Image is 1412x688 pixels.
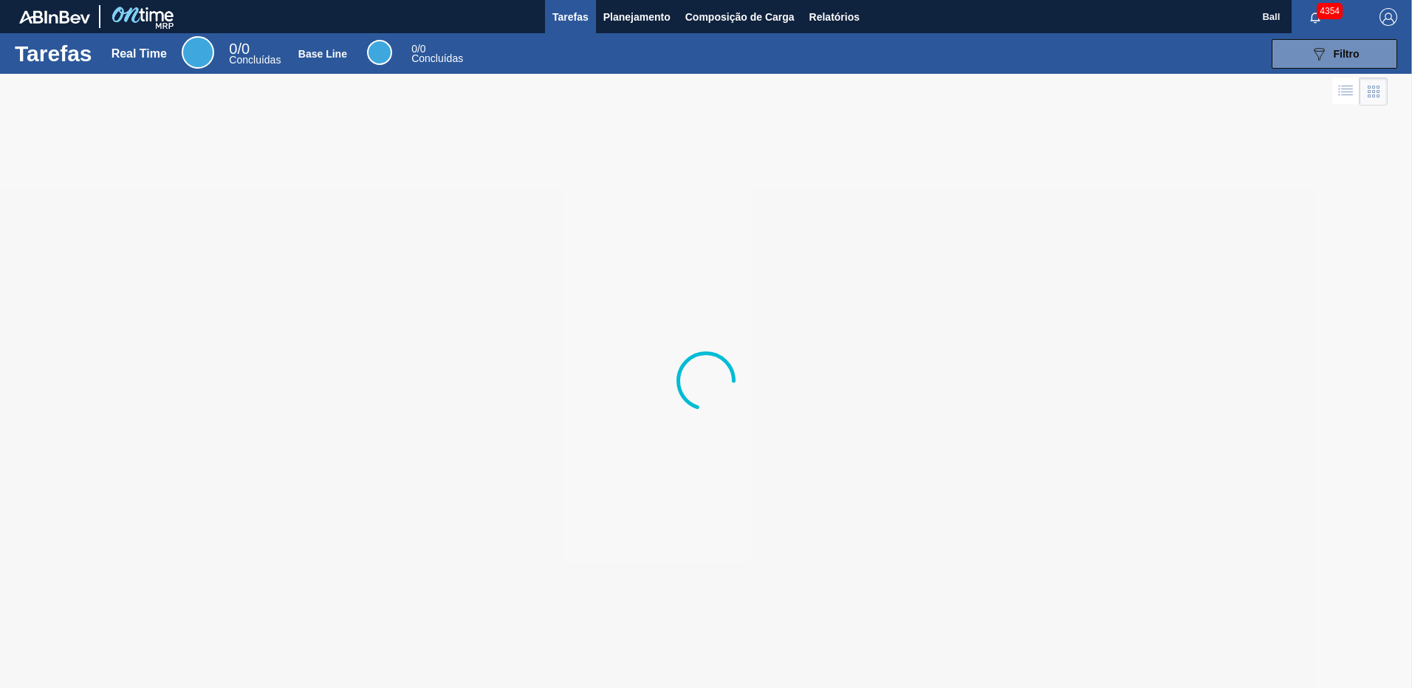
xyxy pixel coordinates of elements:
span: Concluídas [229,54,281,66]
span: Concluídas [411,52,463,64]
div: Real Time [112,47,167,61]
div: Base Line [411,44,463,63]
button: Notificações [1292,7,1339,27]
div: Base Line [367,40,392,65]
span: 0 [411,43,417,55]
div: Base Line [298,48,347,60]
span: Filtro [1334,48,1360,60]
div: Real Time [229,43,281,65]
img: TNhmsLtSVTkK8tSr43FrP2fwEKptu5GPRR3wAAAABJRU5ErkJggg== [19,10,90,24]
span: Composição de Carga [685,8,795,26]
span: / 0 [411,43,425,55]
span: Relatórios [809,8,860,26]
img: Logout [1380,8,1397,26]
span: Planejamento [603,8,671,26]
span: 4354 [1317,3,1343,19]
span: / 0 [229,41,250,57]
div: Real Time [182,36,214,69]
span: 0 [229,41,237,57]
button: Filtro [1272,39,1397,69]
h1: Tarefas [15,45,92,62]
span: Tarefas [552,8,589,26]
